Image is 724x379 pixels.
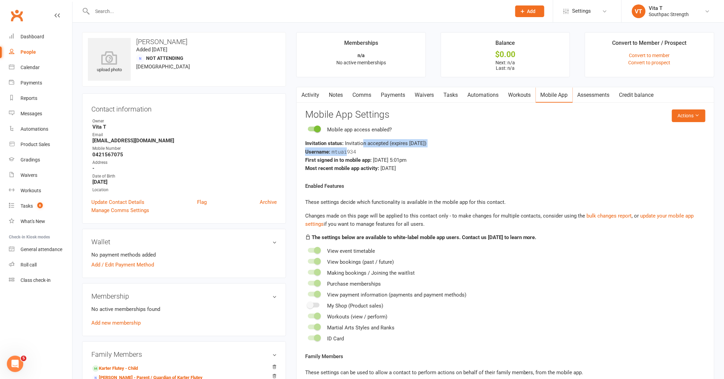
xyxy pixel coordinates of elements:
[515,5,544,17] button: Add
[312,234,536,240] strong: The settings below are available to white-label mobile app users. Contact us [DATE] to learn more.
[463,87,503,103] a: Automations
[146,55,183,61] span: Not Attending
[439,87,463,103] a: Tasks
[92,152,277,158] strong: 0421567075
[21,111,42,116] div: Messages
[305,139,706,147] div: Invitation accepted
[21,247,62,252] div: General attendance
[92,365,138,372] a: Karter Flutey - Child
[21,95,37,101] div: Reports
[92,124,277,130] strong: Vita T
[305,352,343,361] label: Family Members
[260,198,277,206] a: Archive
[9,106,72,121] a: Messages
[376,87,410,103] a: Payments
[572,3,591,19] span: Settings
[573,87,615,103] a: Assessments
[7,356,23,372] iframe: Intercom live chat
[587,213,641,219] span: , or
[305,212,706,228] div: Changes made on this page will be applied to this contact only - to make changes for multiple con...
[91,198,144,206] a: Update Contact Details
[9,29,72,44] a: Dashboard
[332,148,356,155] span: mtuai934
[447,60,564,71] p: Next: n/a Last: n/a
[527,9,536,14] span: Add
[21,126,48,132] div: Automations
[9,121,72,137] a: Automations
[390,140,426,146] span: (expires [DATE] )
[629,53,670,58] a: Convert to member
[9,257,72,273] a: Roll call
[327,303,383,309] span: My Shop (Product sales)
[336,60,386,65] span: No active memberships
[91,292,277,300] h3: Membership
[92,145,277,152] div: Mobile Number
[358,53,365,58] strong: n/a
[344,39,378,51] div: Memberships
[91,206,149,214] a: Manage Comms Settings
[503,87,536,103] a: Workouts
[91,320,141,326] a: Add new membership
[21,277,51,283] div: Class check-in
[327,270,415,276] span: Making bookings / Joining the waitlist
[410,87,439,103] a: Waivers
[88,38,280,45] h3: [PERSON_NAME]
[136,64,190,70] span: [DEMOGRAPHIC_DATA]
[197,198,207,206] a: Flag
[21,80,42,86] div: Payments
[9,44,72,60] a: People
[92,165,277,171] strong: -
[21,34,44,39] div: Dashboard
[88,51,131,74] div: upload photo
[447,51,564,58] div: $0.00
[8,7,25,24] a: Clubworx
[21,142,50,147] div: Product Sales
[92,173,277,180] div: Date of Birth
[305,109,706,120] h3: Mobile App Settings
[9,137,72,152] a: Product Sales
[327,248,375,254] span: View event timetable
[587,213,632,219] a: bulk changes report
[305,157,372,163] strong: First signed in to mobile app:
[91,261,154,269] a: Add / Edit Payment Method
[21,356,26,361] span: 5
[327,336,344,342] span: ID Card
[327,325,395,331] span: Martial Arts Styles and Ranks
[9,242,72,257] a: General attendance kiosk mode
[305,156,706,164] div: [DATE] 5:01pm
[327,259,394,265] span: View bookings (past / future)
[91,305,277,313] p: No active memberships found
[305,198,706,206] p: These settings decide which functionality is available in the mobile app for this contact.
[632,4,646,18] div: VT
[21,172,37,178] div: Waivers
[305,149,330,155] strong: Username:
[9,273,72,288] a: Class kiosk mode
[327,314,387,320] span: Workouts (view / perform)
[92,187,277,193] div: Location
[9,168,72,183] a: Waivers
[21,49,36,55] div: People
[92,179,277,185] strong: [DATE]
[37,202,43,208] span: 6
[91,238,277,246] h3: Wallet
[380,165,396,171] span: [DATE]
[21,262,37,267] div: Roll call
[327,292,466,298] span: View payment information (payments and payment methods)
[9,60,72,75] a: Calendar
[21,219,45,224] div: What's New
[136,47,167,53] time: Added [DATE]
[629,60,671,65] a: Convert to prospect
[92,118,277,125] div: Owner
[9,183,72,198] a: Workouts
[21,203,33,209] div: Tasks
[649,5,689,11] div: Vita T
[90,6,506,16] input: Search...
[21,188,41,193] div: Workouts
[9,214,72,229] a: What's New
[615,87,659,103] a: Credit balance
[327,281,381,287] span: Purchase memberships
[305,368,706,377] p: These settings can be used to allow a contact to perform actions on behalf of their family member...
[305,140,344,146] strong: Invitation status:
[9,152,72,168] a: Gradings
[649,11,689,17] div: Southpac Strength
